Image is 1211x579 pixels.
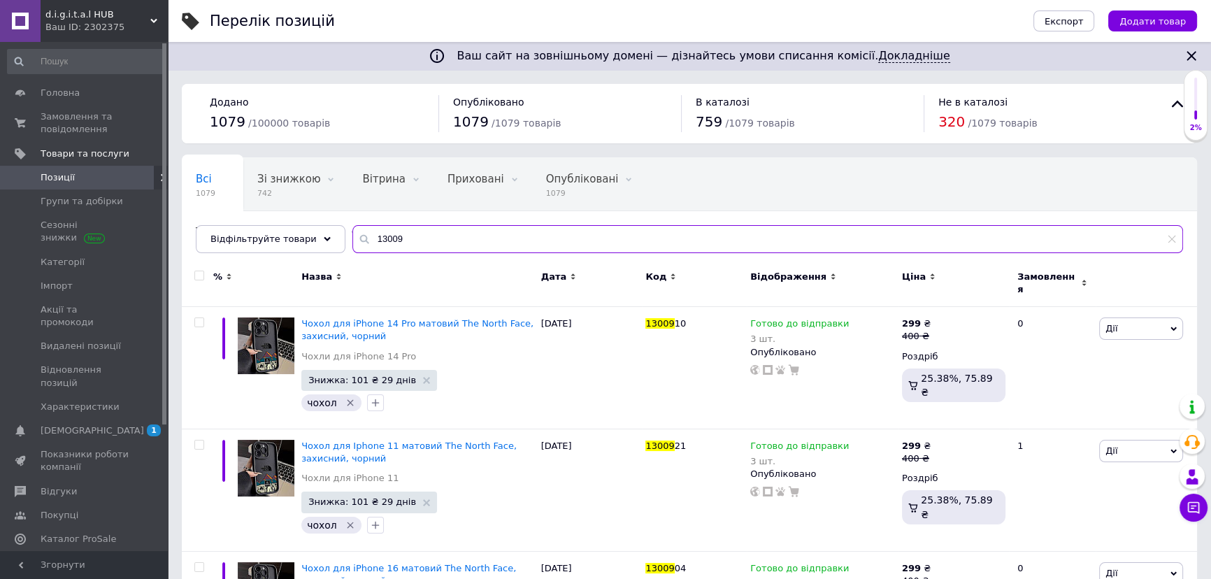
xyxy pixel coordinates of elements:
div: [DATE] [538,429,643,551]
span: Всі [196,173,212,185]
span: 1079 [210,113,245,130]
span: Характеристики [41,401,120,413]
span: / 1079 товарів [968,117,1037,129]
div: 0 [1009,307,1096,429]
span: 13009 [645,318,674,329]
div: ₴ [902,440,931,452]
b: 299 [902,563,921,573]
div: Роздріб [902,472,1005,485]
div: 3 шт. [750,334,849,344]
span: В каталозі [696,96,750,108]
span: Опубліковані [546,173,619,185]
span: Каталог ProSale [41,533,116,545]
a: Чохол для Iphone 11 матовий The North Face, захисний, чорний [301,441,517,464]
div: Опубліковано [750,468,895,480]
span: Позиції [41,171,75,184]
a: Докладніше [878,49,950,63]
span: Додати товар [1119,16,1186,27]
span: 13009 [645,563,674,573]
span: Опубліковано [453,96,524,108]
div: 400 ₴ [902,452,931,465]
div: Перелік позицій [210,14,335,29]
span: Дії [1105,323,1117,334]
span: 13009 [645,441,674,451]
span: Код [645,271,666,283]
span: Замовлення [1017,271,1077,296]
span: чохол [307,397,337,408]
span: Відфільтруйте товари [210,234,317,244]
span: d.i.g.i.t.a.l HUB [45,8,150,21]
b: 299 [902,318,921,329]
span: Видалені позиції [41,340,121,352]
span: Групи та добірки [41,195,123,208]
img: Чехол для Iphone 11 матовый The North Face, защитный, черный [238,440,294,496]
span: 1079 [546,188,619,199]
div: 400 ₴ [902,330,931,343]
span: 10 [675,318,687,329]
span: Ваш сайт на зовнішньому домені — дізнайтесь умови списання комісії. [457,49,950,63]
span: 320 [938,113,965,130]
div: ₴ [902,317,931,330]
span: Знижка: 101 ₴ 29 днів [308,497,416,506]
span: 1 [147,424,161,436]
img: Чехол для iPhone 14 Pro матовый The North Face, защитный, черный [238,317,294,374]
div: Роздріб [902,350,1005,363]
span: / 100000 товарів [248,117,330,129]
span: / 1079 товарів [492,117,561,129]
input: Пошук по назві позиції, артикулу і пошуковим запитам [352,225,1183,253]
span: Категорії [41,256,85,269]
div: Ваш ID: 2302375 [45,21,168,34]
span: Імпорт [41,280,73,292]
span: Дії [1105,445,1117,456]
span: 1079 [453,113,489,130]
span: % [213,271,222,283]
svg: Закрити [1183,48,1200,64]
a: Чохли для iPhone 11 [301,472,399,485]
span: Вітрина [362,173,405,185]
span: Відгуки [41,485,77,498]
div: ₴ [902,562,931,575]
span: Чохол для iPhone 14 Pro матовий The North Face, захисний, чорний [301,318,533,341]
span: [DEMOGRAPHIC_DATA] [41,424,144,437]
span: 25.38%, 75.89 ₴ [921,494,992,520]
svg: Видалити мітку [345,397,356,408]
span: Товари та послуги [41,148,129,160]
span: Акції та промокоди [41,303,129,329]
span: TV SHOP, Опубликованные [196,226,343,238]
span: Додано [210,96,248,108]
button: Чат з покупцем [1180,494,1208,522]
span: / 1079 товарів [725,117,794,129]
span: 759 [696,113,722,130]
span: 21 [675,441,687,451]
span: Дата [541,271,567,283]
div: Опубліковано [750,346,895,359]
span: Приховані [447,173,504,185]
span: Дії [1105,568,1117,578]
span: Готово до відправки [750,563,849,578]
span: Відображення [750,271,826,283]
div: 1 [1009,429,1096,551]
span: Головна [41,87,80,99]
div: 3 шт. [750,456,849,466]
span: Готово до відправки [750,441,849,455]
span: 742 [257,188,320,199]
span: Готово до відправки [750,318,849,333]
div: 2% [1184,123,1207,133]
span: чохол [307,520,337,531]
span: Сезонні знижки [41,219,129,244]
span: Ціна [902,271,926,283]
span: Відновлення позицій [41,364,129,389]
span: 1079 [196,188,215,199]
span: Покупці [41,509,78,522]
span: Знижка: 101 ₴ 29 днів [308,376,416,385]
span: Експорт [1045,16,1084,27]
button: Експорт [1033,10,1095,31]
span: Замовлення та повідомлення [41,110,129,136]
input: Пошук [7,49,164,74]
a: Чохли для iPhone 14 Pro [301,350,416,363]
button: Додати товар [1108,10,1197,31]
span: Назва [301,271,332,283]
span: 04 [675,563,687,573]
svg: Видалити мітку [345,520,356,531]
div: [DATE] [538,307,643,429]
